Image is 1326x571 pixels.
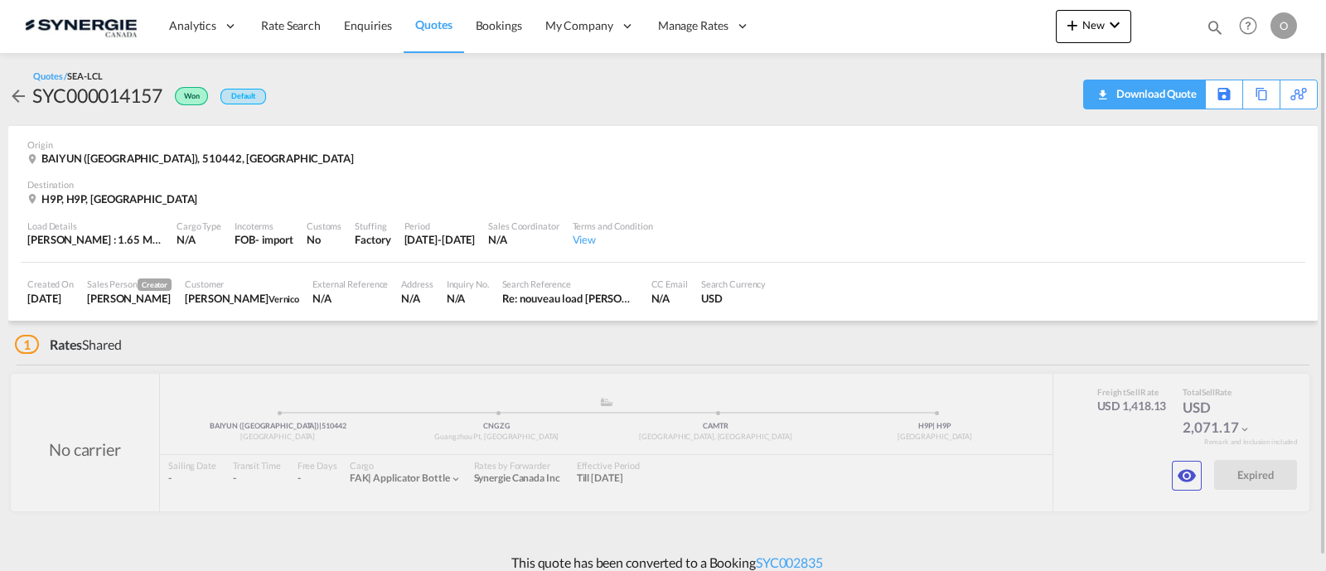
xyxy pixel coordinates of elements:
[651,291,688,306] div: N/A
[573,232,653,247] div: View
[1177,466,1197,486] md-icon: icon-eye
[184,91,204,107] span: Won
[1270,12,1297,39] div: O
[261,18,321,32] span: Rate Search
[355,232,390,247] div: Factory Stuffing
[502,291,638,306] div: Re: nouveau load Bai
[658,17,728,34] span: Manage Rates
[162,82,212,109] div: Won
[545,17,613,34] span: My Company
[138,278,172,291] span: Creator
[1062,18,1125,31] span: New
[701,278,767,290] div: Search Currency
[1105,15,1125,35] md-icon: icon-chevron-down
[235,220,293,232] div: Incoterms
[8,82,32,109] div: icon-arrow-left
[312,291,388,306] div: N/A
[502,278,638,290] div: Search Reference
[307,232,341,247] div: No
[87,291,172,306] div: Karen Mercier
[67,70,102,81] span: SEA-LCL
[15,336,122,354] div: Shared
[185,278,299,290] div: Customer
[401,291,433,306] div: N/A
[27,191,201,206] div: H9P, H9P, Canada
[1234,12,1270,41] div: Help
[15,335,39,354] span: 1
[41,152,354,165] span: BAIYUN ([GEOGRAPHIC_DATA]), 510442, [GEOGRAPHIC_DATA]
[447,278,489,290] div: Inquiry No.
[185,291,299,306] div: Luc Lacroix
[87,278,172,291] div: Sales Person
[1062,15,1082,35] md-icon: icon-plus 400-fg
[235,232,255,247] div: FOB
[269,293,299,304] span: Vernico
[1206,18,1224,36] md-icon: icon-magnify
[701,291,767,306] div: USD
[8,86,28,106] md-icon: icon-arrow-left
[27,278,74,290] div: Created On
[1234,12,1262,40] span: Help
[312,278,388,290] div: External Reference
[27,151,358,166] div: BAIYUN (白云区), 510442, China
[27,178,1299,191] div: Destination
[255,232,293,247] div: - import
[447,291,489,306] div: N/A
[1206,80,1242,109] div: Save As Template
[27,138,1299,151] div: Origin
[1092,83,1112,95] md-icon: icon-download
[27,291,74,306] div: 19 Aug 2025
[1112,80,1197,107] div: Download Quote
[307,220,341,232] div: Customs
[488,232,559,247] div: N/A
[415,17,452,31] span: Quotes
[476,18,522,32] span: Bookings
[404,232,476,247] div: 31 Aug 2025
[27,232,163,247] div: [PERSON_NAME] : 1.65 MT | Volumetric Wt : 22.51 CBM | Chargeable Wt : 22.51 W/M
[169,17,216,34] span: Analytics
[27,220,163,232] div: Load Details
[1056,10,1131,43] button: icon-plus 400-fgNewicon-chevron-down
[177,232,221,247] div: N/A
[1092,80,1197,107] div: Download Quote
[355,220,390,232] div: Stuffing
[344,18,392,32] span: Enquiries
[488,220,559,232] div: Sales Coordinator
[33,70,103,82] div: Quotes /SEA-LCL
[177,220,221,232] div: Cargo Type
[401,278,433,290] div: Address
[25,7,137,45] img: 1f56c880d42311ef80fc7dca854c8e59.png
[220,89,266,104] div: Default
[1206,18,1224,43] div: icon-magnify
[651,278,688,290] div: CC Email
[32,82,162,109] div: SYC000014157
[1172,461,1202,491] button: icon-eye
[573,220,653,232] div: Terms and Condition
[1092,80,1197,107] div: Quote PDF is not available at this time
[50,336,83,352] span: Rates
[404,220,476,232] div: Period
[756,554,823,570] a: SYC002835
